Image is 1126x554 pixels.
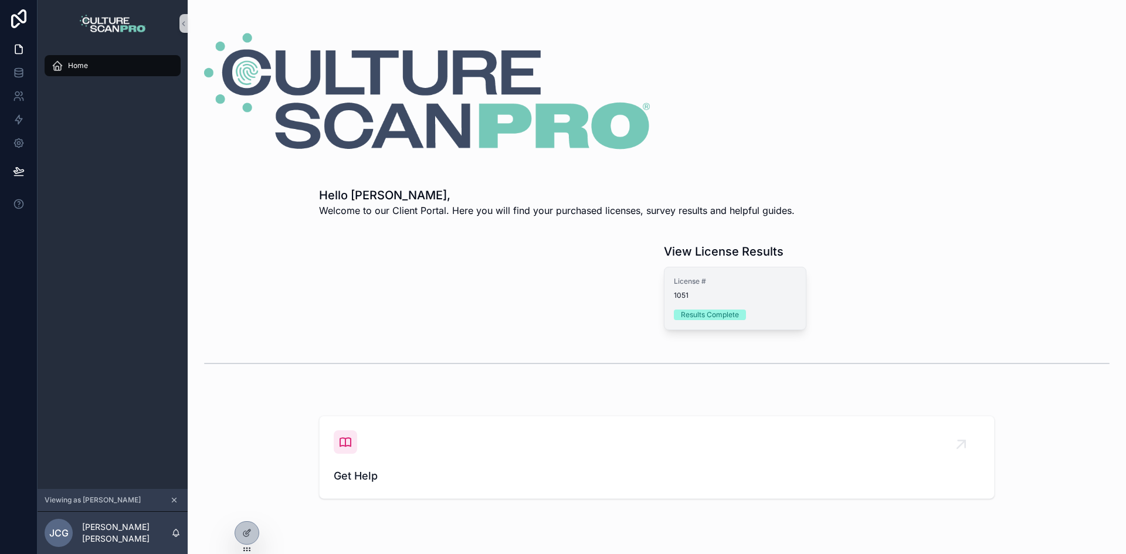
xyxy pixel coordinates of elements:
div: scrollable content [38,47,188,91]
h1: Hello [PERSON_NAME], [319,187,795,203]
a: Home [45,55,181,76]
p: Welcome to our Client Portal. Here you will find your purchased licenses, survey results and help... [319,203,795,217]
a: License #1051Results Complete [664,267,806,330]
span: JCG [49,526,69,540]
span: Get Help [334,468,980,484]
span: Home [68,61,88,70]
a: Get Help [320,416,994,498]
span: License # [674,277,796,286]
p: [PERSON_NAME] [PERSON_NAME] [82,521,171,545]
img: 30959-STACKED-FC.png [204,28,650,154]
img: App logo [80,14,146,33]
h1: View License Results [664,243,784,260]
span: 1051 [674,291,796,300]
span: Viewing as [PERSON_NAME] [45,495,141,505]
div: Results Complete [681,310,739,320]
